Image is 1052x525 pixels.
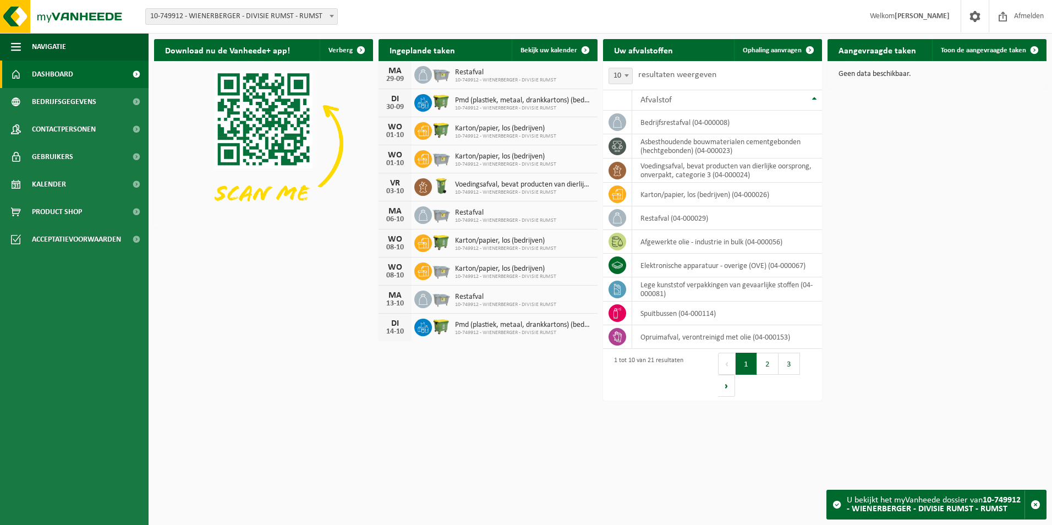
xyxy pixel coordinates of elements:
[632,134,822,158] td: asbesthoudende bouwmaterialen cementgebonden (hechtgebonden) (04-000023)
[432,261,451,280] img: WB-2500-GAL-GY-01
[847,490,1024,519] div: U bekijkt het myVanheede dossier van
[32,226,121,253] span: Acceptatievoorwaarden
[455,124,556,133] span: Karton/papier, los (bedrijven)
[384,207,406,216] div: MA
[455,245,556,252] span: 10-749912 - WIENERBERGER - DIVISIE RUMST
[455,152,556,161] span: Karton/papier, los (bedrijven)
[455,77,556,84] span: 10-749912 - WIENERBERGER - DIVISIE RUMST
[320,39,372,61] button: Verberg
[146,9,337,24] span: 10-749912 - WIENERBERGER - DIVISIE RUMST - RUMST
[734,39,821,61] a: Ophaling aanvragen
[455,302,556,308] span: 10-749912 - WIENERBERGER - DIVISIE RUMST
[847,496,1021,513] strong: 10-749912 - WIENERBERGER - DIVISIE RUMST - RUMST
[384,328,406,336] div: 14-10
[384,75,406,83] div: 29-09
[632,206,822,230] td: restafval (04-000029)
[455,265,556,274] span: Karton/papier, los (bedrijven)
[384,151,406,160] div: WO
[455,274,556,280] span: 10-749912 - WIENERBERGER - DIVISIE RUMST
[455,181,592,189] span: Voedingsafval, bevat producten van dierlijke oorsprong, onverpakt, categorie 3
[632,325,822,349] td: opruimafval, verontreinigd met olie (04-000153)
[384,95,406,103] div: DI
[455,133,556,140] span: 10-749912 - WIENERBERGER - DIVISIE RUMST
[632,183,822,206] td: karton/papier, los (bedrijven) (04-000026)
[384,123,406,132] div: WO
[455,330,592,336] span: 10-749912 - WIENERBERGER - DIVISIE RUMST
[941,47,1026,54] span: Toon de aangevraagde taken
[32,33,66,61] span: Navigatie
[32,88,96,116] span: Bedrijfsgegevens
[32,143,73,171] span: Gebruikers
[632,230,822,254] td: afgewerkte olie - industrie in bulk (04-000056)
[638,70,716,79] label: resultaten weergeven
[455,209,556,217] span: Restafval
[384,188,406,195] div: 03-10
[328,47,353,54] span: Verberg
[455,321,592,330] span: Pmd (plastiek, metaal, drankkartons) (bedrijven)
[145,8,338,25] span: 10-749912 - WIENERBERGER - DIVISIE RUMST - RUMST
[32,198,82,226] span: Product Shop
[603,39,684,61] h2: Uw afvalstoffen
[432,92,451,111] img: WB-1100-HPE-GN-50
[609,68,632,84] span: 10
[384,300,406,308] div: 13-10
[154,61,373,226] img: Download de VHEPlus App
[432,205,451,223] img: WB-2500-GAL-GY-01
[384,179,406,188] div: VR
[609,68,633,84] span: 10
[455,105,592,112] span: 10-749912 - WIENERBERGER - DIVISIE RUMST
[384,319,406,328] div: DI
[779,353,800,375] button: 3
[839,70,1035,78] p: Geen data beschikbaar.
[432,177,451,195] img: WB-0140-HPE-GN-50
[432,289,451,308] img: WB-2500-GAL-GY-01
[455,161,556,168] span: 10-749912 - WIENERBERGER - DIVISIE RUMST
[455,189,592,196] span: 10-749912 - WIENERBERGER - DIVISIE RUMST
[32,116,96,143] span: Contactpersonen
[32,61,73,88] span: Dashboard
[432,64,451,83] img: WB-2500-GAL-GY-01
[932,39,1045,61] a: Toon de aangevraagde taken
[757,353,779,375] button: 2
[632,277,822,302] td: lege kunststof verpakkingen van gevaarlijke stoffen (04-000081)
[455,68,556,77] span: Restafval
[455,217,556,224] span: 10-749912 - WIENERBERGER - DIVISIE RUMST
[632,302,822,325] td: spuitbussen (04-000114)
[520,47,577,54] span: Bekijk uw kalender
[632,254,822,277] td: elektronische apparatuur - overige (OVE) (04-000067)
[640,96,672,105] span: Afvalstof
[736,353,757,375] button: 1
[432,233,451,251] img: WB-1100-HPE-GN-50
[154,39,301,61] h2: Download nu de Vanheede+ app!
[718,375,735,397] button: Next
[384,160,406,167] div: 01-10
[609,352,683,398] div: 1 tot 10 van 21 resultaten
[384,67,406,75] div: MA
[384,103,406,111] div: 30-09
[718,353,736,375] button: Previous
[432,149,451,167] img: WB-2500-GAL-GY-01
[743,47,802,54] span: Ophaling aanvragen
[828,39,927,61] h2: Aangevraagde taken
[632,158,822,183] td: voedingsafval, bevat producten van dierlijke oorsprong, onverpakt, categorie 3 (04-000024)
[455,96,592,105] span: Pmd (plastiek, metaal, drankkartons) (bedrijven)
[379,39,466,61] h2: Ingeplande taken
[455,293,556,302] span: Restafval
[384,216,406,223] div: 06-10
[384,272,406,280] div: 08-10
[432,121,451,139] img: WB-1100-HPE-GN-50
[384,263,406,272] div: WO
[384,132,406,139] div: 01-10
[6,501,184,525] iframe: chat widget
[384,291,406,300] div: MA
[384,244,406,251] div: 08-10
[512,39,596,61] a: Bekijk uw kalender
[632,111,822,134] td: bedrijfsrestafval (04-000008)
[455,237,556,245] span: Karton/papier, los (bedrijven)
[384,235,406,244] div: WO
[432,317,451,336] img: WB-1100-HPE-GN-50
[32,171,66,198] span: Kalender
[895,12,950,20] strong: [PERSON_NAME]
